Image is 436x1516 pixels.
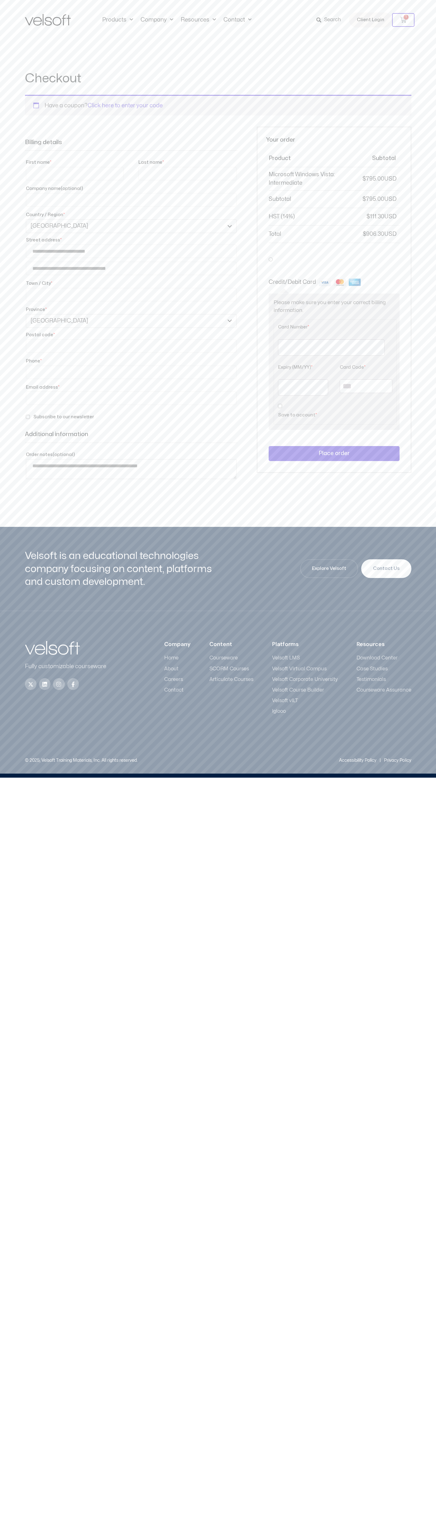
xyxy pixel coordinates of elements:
[357,666,411,672] a: Case Studies
[272,655,300,661] span: Velsoft LMS
[349,279,363,286] img: amex
[312,565,346,572] span: Explore Velsoft
[357,16,384,24] span: Client Login
[164,687,184,693] span: Contact
[272,641,338,648] h3: Platforms
[209,666,253,672] a: SCORM Courses
[269,226,362,243] th: Total
[272,666,338,672] a: Velsoft Virtual Campus
[384,758,411,762] a: Privacy Policy
[373,565,400,572] span: Contact Us
[26,314,237,328] span: Province
[362,150,400,167] th: Subtotal
[367,214,396,219] span: 111.30
[363,231,384,237] bdi: 906.30
[272,677,338,683] a: Velsoft Corporate University
[272,666,327,672] span: Velsoft Virtual Campus
[138,158,237,167] label: Last name
[98,17,255,23] nav: Menu
[272,655,338,661] a: Velsoft LMS
[31,317,225,325] span: Nova Scotia
[272,698,338,704] a: Velsoft vILT
[26,415,30,419] input: Subscribe to our newsletter
[164,655,179,661] span: Home
[209,677,253,683] a: Articulate Courses
[25,758,138,763] p: © 2025, Velsoft Training Materials, Inc. All rights reserved.
[363,231,366,237] span: $
[25,95,411,115] div: Have a coupon?
[404,15,409,20] span: 1
[26,305,237,314] label: Province
[272,708,286,714] span: Iglooo
[269,191,362,208] th: Subtotal
[272,708,338,714] a: Iglooo
[269,167,362,191] td: Microsoft Windows Vista: Intermediate
[26,210,237,219] label: Country / Region
[164,666,179,672] span: About
[274,299,394,314] p: Please make sure you enter your correct billing information.
[26,158,124,167] label: First name
[164,641,191,648] h3: Company
[164,677,191,683] a: Careers
[367,214,370,219] span: $
[357,641,411,648] h3: Resources
[272,698,298,704] span: Velsoft vILT
[31,222,225,230] span: Canada
[164,687,191,693] a: Contact
[339,758,376,762] a: Accessibility Policy
[25,662,117,671] p: Fully customizable courseware
[98,17,137,23] a: ProductsMenu Toggle
[324,16,341,24] span: Search
[349,12,392,27] a: Client Login
[25,14,71,26] img: Velsoft Training Materials
[319,279,333,286] img: visa
[26,184,237,193] label: Company name
[88,103,163,108] a: Enter your coupon code
[269,150,362,167] th: Product
[357,655,411,661] a: Download Center
[380,758,381,763] p: |
[278,413,317,417] label: Save to account
[334,279,348,286] img: mastercard
[33,415,94,419] span: Subscribe to our newsletter
[26,330,237,339] label: Postal code
[164,666,191,672] a: About
[362,197,366,202] span: $
[137,17,177,23] a: CompanyMenu Toggle
[26,279,237,288] label: Town / City
[269,279,363,285] label: Credit/Debit Card
[177,17,220,23] a: ResourcesMenu Toggle
[26,219,237,233] span: Country / Region
[357,677,386,683] span: Testimonials
[209,655,253,661] a: Courseware
[362,197,384,202] bdi: 795.00
[25,127,411,497] form: Checkout
[26,450,237,459] label: Order notes
[209,655,238,661] span: Courseware
[357,687,411,693] a: Courseware Assurance
[300,559,358,578] a: Explore Velsoft
[269,208,362,226] th: HST (14%)
[164,655,191,661] a: Home
[357,677,411,683] a: Testimonials
[269,446,400,461] button: Place order
[220,17,255,23] a: ContactMenu Toggle
[362,176,366,182] span: $
[357,666,388,672] span: Case Studies
[272,687,324,693] span: Velsoft Course Builder
[392,13,414,27] a: 1
[361,559,411,578] a: Contact Us
[257,127,411,150] h3: Your order
[61,186,83,191] span: (optional)
[209,641,253,648] h3: Content
[278,323,392,332] label: Card Number
[209,666,249,672] span: SCORM Courses
[340,363,392,372] label: Card Code
[26,383,237,392] label: Email address
[316,15,345,25] a: Search
[53,452,75,457] span: (optional)
[26,236,237,245] label: Street address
